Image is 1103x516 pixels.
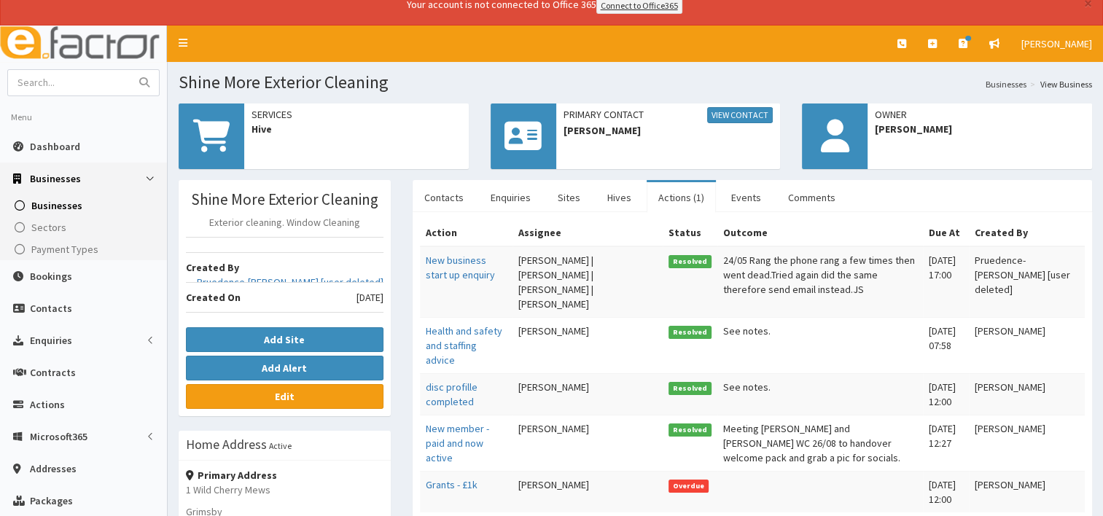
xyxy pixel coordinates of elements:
td: [PERSON_NAME] | [PERSON_NAME] | [PERSON_NAME] | [PERSON_NAME] [512,246,663,318]
b: Created On [186,291,241,304]
a: Businesses [986,78,1026,90]
th: Outcome [717,219,922,246]
span: Packages [30,494,73,507]
span: Resolved [669,382,712,395]
span: [PERSON_NAME] [1021,37,1092,50]
button: Add Alert [186,356,383,380]
span: Hive [252,122,461,136]
a: Enquiries [479,182,542,213]
td: [PERSON_NAME] [969,471,1085,512]
td: Pruedence-[PERSON_NAME] [user deleted] [969,246,1085,318]
a: New business start up enquiry [426,254,495,281]
p: Exterior cleaning. Window Cleaning [186,215,383,230]
a: Contacts [413,182,475,213]
b: Add Site [264,333,305,346]
a: disc profille completed [426,380,478,408]
span: [PERSON_NAME] [875,122,1085,136]
span: Sectors [31,221,66,234]
a: Pruedence-[PERSON_NAME] [user deleted] [197,275,383,289]
td: See notes. [717,373,922,415]
span: Owner [875,107,1085,122]
span: Businesses [31,199,82,212]
th: Action [420,219,512,246]
a: Comments [776,182,847,213]
span: Resolved [669,255,712,268]
a: Businesses [4,195,167,216]
span: Primary Contact [564,107,773,123]
th: Due At [923,219,969,246]
th: Created By [969,219,1085,246]
th: Assignee [512,219,663,246]
a: Health and safety and staffing advice [426,324,502,367]
span: Actions [30,398,65,411]
span: [DATE] [356,290,383,305]
li: View Business [1026,78,1092,90]
span: Businesses [30,172,81,185]
h1: Shine More Exterior Cleaning [179,73,1092,92]
td: [DATE] 12:00 [923,471,969,512]
a: Actions (1) [647,182,716,213]
span: Resolved [669,423,712,437]
a: Payment Types [4,238,167,260]
b: Created By [186,261,239,274]
span: Contacts [30,302,72,315]
span: Overdue [669,480,709,493]
span: Dashboard [30,140,80,153]
a: Edit [186,384,383,409]
span: Payment Types [31,243,98,256]
span: Addresses [30,462,77,475]
h3: Shine More Exterior Cleaning [186,191,383,208]
a: [PERSON_NAME] [1010,26,1103,62]
b: Edit [275,390,295,403]
span: Contracts [30,366,76,379]
span: Resolved [669,326,712,339]
a: Grants - £1k [426,478,478,491]
td: [DATE] 17:00 [923,246,969,318]
a: Hives [596,182,643,213]
small: Active [269,440,292,451]
td: [PERSON_NAME] [512,317,663,373]
b: Add Alert [262,361,307,375]
td: See notes. [717,317,922,373]
td: [PERSON_NAME] [512,415,663,471]
td: [PERSON_NAME] [969,317,1085,373]
td: [PERSON_NAME] [969,373,1085,415]
td: [PERSON_NAME] [512,373,663,415]
span: Services [252,107,461,122]
td: 24/05 Rang the phone rang a few times then went dead.Tried again did the same therefore send emai... [717,246,922,318]
td: Meeting [PERSON_NAME] and [PERSON_NAME] WC 26/08 to handover welcome pack and grab a pic for soci... [717,415,922,471]
a: View Contact [707,107,773,123]
span: [PERSON_NAME] [564,123,773,138]
h3: Home Address [186,438,267,451]
p: 1 Wild Cherry Mews [186,482,383,497]
a: Events [720,182,773,213]
td: [PERSON_NAME] [512,471,663,512]
td: [DATE] 07:58 [923,317,969,373]
a: New member - paid and now active [426,422,489,464]
span: Microsoft365 [30,430,87,443]
th: Status [663,219,718,246]
a: Sectors [4,216,167,238]
input: Search... [8,70,130,95]
a: Sites [546,182,592,213]
td: [PERSON_NAME] [969,415,1085,471]
td: [DATE] 12:27 [923,415,969,471]
strong: Primary Address [186,469,277,482]
td: [DATE] 12:00 [923,373,969,415]
span: Bookings [30,270,72,283]
span: Enquiries [30,334,72,347]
